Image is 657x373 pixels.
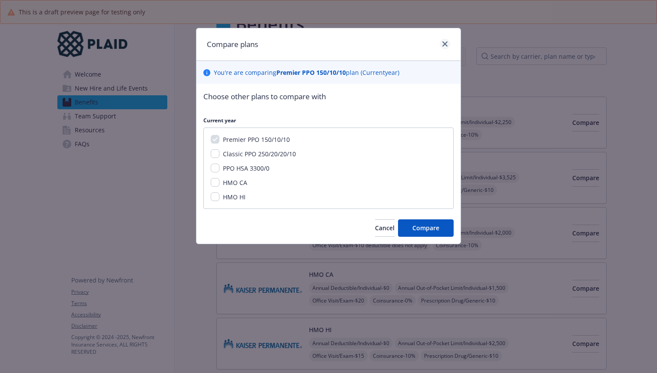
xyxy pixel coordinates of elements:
[214,68,399,77] p: You ' re are comparing plan ( Current year)
[375,219,395,237] button: Cancel
[223,164,269,172] span: PPO HSA 3300/0
[223,135,290,144] span: Premier PPO 150/10/10
[203,91,454,102] p: Choose other plans to compare with
[207,39,258,50] h1: Compare plans
[203,117,454,124] p: Current year
[276,68,346,77] b: Premier PPO 150/10/10
[412,224,439,232] span: Compare
[223,193,246,201] span: HMO HI
[398,219,454,237] button: Compare
[440,39,450,49] a: close
[223,178,247,187] span: HMO CA
[223,150,296,158] span: Classic PPO 250/20/20/10
[375,224,395,232] span: Cancel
